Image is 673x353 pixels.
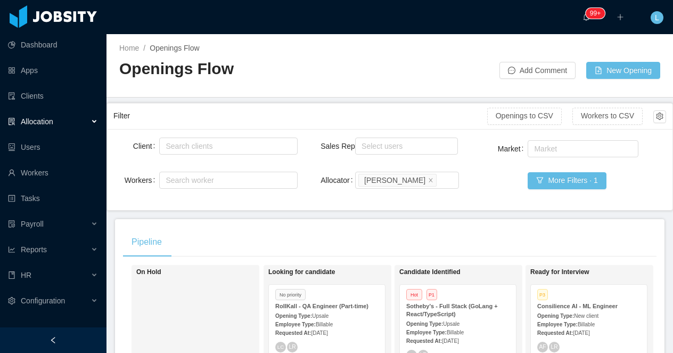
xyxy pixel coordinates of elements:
[21,271,31,279] span: HR
[277,344,284,350] span: LC
[406,289,422,300] span: Hot
[426,289,437,300] span: P1
[364,174,425,186] div: [PERSON_NAME]
[275,303,368,309] strong: RollKall - QA Engineer (Part-time)
[539,344,546,350] span: AF
[143,44,145,52] span: /
[125,176,160,184] label: Workers
[21,296,65,305] span: Configuration
[8,85,98,107] a: icon: auditClients
[406,338,442,344] strong: Requested At:
[498,145,528,153] label: Market
[311,330,327,336] span: [DATE]
[399,268,548,276] h1: Candidate Identified
[655,11,659,24] span: L
[275,313,312,319] strong: Opening Type:
[537,322,578,327] strong: Employee Type:
[8,188,98,209] a: icon: profileTasks
[113,106,487,126] div: Filter
[8,220,15,228] i: icon: file-protect
[119,44,139,52] a: Home
[528,172,606,189] button: icon: filterMore Filters · 1
[8,137,98,158] a: icon: robotUsers
[8,246,15,253] i: icon: line-chart
[136,268,285,276] h1: On Hold
[447,330,464,335] span: Billable
[275,330,311,336] strong: Requested At:
[8,34,98,55] a: icon: pie-chartDashboard
[133,142,160,150] label: Client
[582,13,590,21] i: icon: bell
[531,142,537,155] input: Market
[162,140,168,153] input: Client
[573,330,589,336] span: [DATE]
[537,313,574,319] strong: Opening Type:
[275,289,306,300] span: No priority
[21,117,53,126] span: Allocation
[289,344,296,350] span: LR
[321,142,362,150] label: Sales Rep
[534,143,627,154] div: Market
[8,297,15,304] i: icon: setting
[617,13,624,21] i: icon: plus
[275,322,316,327] strong: Employee Type:
[572,108,643,125] button: Workers to CSV
[499,62,576,79] button: icon: messageAdd Comment
[551,344,557,350] span: LR
[123,227,170,257] div: Pipeline
[8,60,98,81] a: icon: appstoreApps
[653,110,666,123] button: icon: setting
[362,141,447,151] div: Select users
[586,8,605,19] sup: 575
[150,44,199,52] span: Openings Flow
[21,245,47,254] span: Reports
[439,174,445,187] input: Allocator
[578,322,595,327] span: Billable
[21,220,44,228] span: Payroll
[574,313,598,319] span: New client
[8,118,15,125] i: icon: solution
[358,140,364,153] input: Sales Rep
[166,141,286,151] div: Search clients
[321,176,357,184] label: Allocator
[316,322,333,327] span: Billable
[406,321,443,327] strong: Opening Type:
[162,174,168,187] input: Workers
[537,303,618,309] strong: Consilience AI - ML Engineer
[428,177,433,183] i: icon: close
[8,271,15,279] i: icon: book
[487,108,562,125] button: Openings to CSV
[406,303,498,317] strong: Sotheby's - Full Stack (GoLang + React/TypeScript)
[586,62,660,79] button: icon: file-addNew Opening
[119,58,390,80] h2: Openings Flow
[358,174,437,187] li: Luisa Romero
[442,338,458,344] span: [DATE]
[406,330,447,335] strong: Employee Type:
[8,162,98,183] a: icon: userWorkers
[537,330,573,336] strong: Requested At:
[443,321,459,327] span: Upsale
[312,313,329,319] span: Upsale
[268,268,417,276] h1: Looking for candidate
[537,289,548,300] span: P3
[166,175,281,186] div: Search worker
